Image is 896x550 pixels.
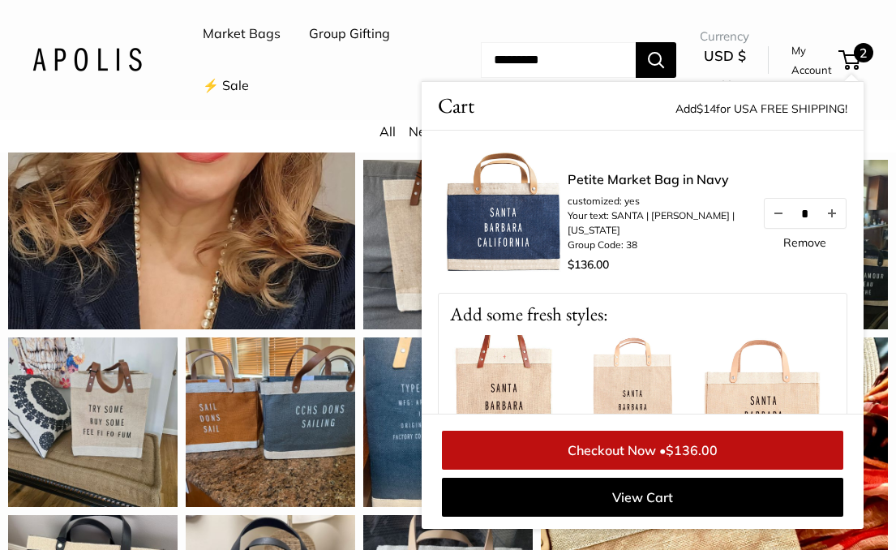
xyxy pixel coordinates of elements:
span: $14 [697,101,716,116]
a: Remove [783,237,826,248]
img: description_Make it yours with custom text. [438,147,568,277]
a: View Cart [442,478,843,517]
span: 2 [854,43,873,62]
a: Group Gifting [309,22,390,46]
iframe: Sign Up via Text for Offers [13,488,174,537]
a: ⚡️ Sale [203,74,249,98]
a: New [409,123,437,140]
button: USD $ [700,43,749,95]
span: $136.00 [568,257,609,272]
span: Currency [700,25,749,48]
a: Petite Market Bag in Navy [568,170,746,189]
span: Cart [438,90,474,122]
input: Quantity [792,206,818,220]
a: All [379,123,396,140]
li: Group Code: 38 [568,238,746,252]
li: Your text: SANTA | [PERSON_NAME] | [US_STATE] [568,208,746,238]
p: Add some fresh styles: [439,294,847,335]
button: Search [636,42,676,78]
a: Checkout Now •$136.00 [442,431,843,470]
input: Search... [481,42,636,78]
span: $136.00 [666,442,718,458]
a: Market Bags [203,22,281,46]
span: Add for USA FREE SHIPPING! [675,101,847,116]
a: My Account [791,41,833,80]
button: Decrease quantity by 1 [765,199,792,228]
li: customized: yes [568,194,746,208]
button: Increase quantity by 1 [818,199,846,228]
a: 2 [840,50,860,70]
img: Apolis [32,48,142,71]
span: USD $ [704,47,746,64]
